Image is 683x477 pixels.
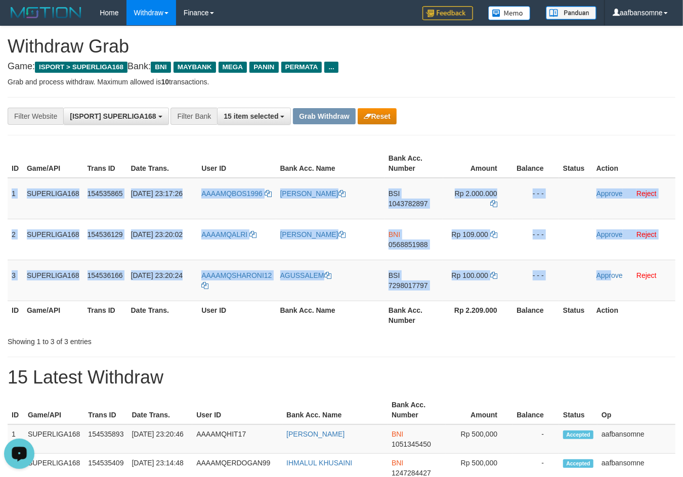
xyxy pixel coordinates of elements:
[452,230,488,239] span: Rp 109.000
[83,301,127,329] th: Trans ID
[88,230,123,239] span: 154536129
[389,241,428,249] span: Copy 0568851988 to clipboard
[389,189,400,198] span: BSI
[293,108,355,124] button: Grab Withdraw
[513,301,559,329] th: Balance
[23,301,83,329] th: Game/API
[286,459,352,467] a: IHMALUL KHUSAINI
[592,149,675,178] th: Action
[563,459,593,468] span: Accepted
[513,260,559,301] td: - - -
[446,396,513,424] th: Amount
[563,431,593,439] span: Accepted
[224,112,278,120] span: 15 item selected
[596,230,623,239] a: Approve
[161,78,169,86] strong: 10
[8,62,675,72] h4: Game: Bank:
[151,62,170,73] span: BNI
[127,396,192,424] th: Date Trans.
[280,271,331,279] a: AGUSSALEM
[596,271,623,279] a: Approve
[201,230,247,239] span: AAAAMQALRI
[597,424,675,454] td: aafbansomne
[280,230,346,239] a: [PERSON_NAME]
[281,62,322,73] span: PERMATA
[452,271,488,279] span: Rp 100.000
[8,178,23,219] td: 1
[443,301,513,329] th: Rp 2.209.000
[4,4,34,34] button: Open LiveChat chat widget
[23,260,83,301] td: SUPERLIGA168
[217,108,291,125] button: 15 item selected
[389,200,428,208] span: Copy 1043782897 to clipboard
[23,178,83,219] td: SUPERLIGA168
[201,271,272,279] span: AAAAMQSHARONI12
[513,219,559,260] td: - - -
[490,271,497,279] a: Copy 100000 to clipboard
[559,301,592,329] th: Status
[443,149,513,178] th: Amount
[636,230,657,239] a: Reject
[170,108,217,125] div: Filter Bank
[127,301,198,329] th: Date Trans.
[385,149,443,178] th: Bank Acc. Number
[280,189,346,198] a: [PERSON_NAME]
[446,424,513,454] td: Rp 500,000
[23,219,83,260] td: SUPERLIGA168
[201,189,263,198] span: AAAAMQBOS1996
[389,281,428,290] span: Copy 7298017797 to clipboard
[488,6,531,20] img: Button%20Memo.svg
[392,440,431,448] span: Copy 1051345450 to clipboard
[392,469,431,477] span: Copy 1247284427 to clipboard
[596,189,623,198] a: Approve
[282,396,388,424] th: Bank Acc. Name
[636,271,657,279] a: Reject
[455,189,497,198] span: Rp 2.000.000
[324,62,338,73] span: ...
[24,396,84,424] th: Game/API
[513,424,559,454] td: -
[358,108,397,124] button: Reset
[35,62,127,73] span: ISPORT > SUPERLIGA168
[546,6,596,20] img: panduan.png
[592,301,675,329] th: Action
[131,230,183,239] span: [DATE] 23:20:02
[392,430,403,438] span: BNI
[8,301,23,329] th: ID
[84,396,127,424] th: Trans ID
[8,36,675,57] h1: Withdraw Grab
[219,62,247,73] span: MEGA
[88,271,123,279] span: 154536166
[131,271,183,279] span: [DATE] 23:20:24
[8,77,675,87] p: Grab and process withdraw. Maximum allowed is transactions.
[174,62,216,73] span: MAYBANK
[192,396,282,424] th: User ID
[8,108,63,125] div: Filter Website
[83,149,127,178] th: Trans ID
[8,5,84,20] img: MOTION_logo.png
[249,62,278,73] span: PANIN
[559,149,592,178] th: Status
[84,424,127,454] td: 154535893
[8,260,23,301] td: 3
[490,230,497,239] a: Copy 109000 to clipboard
[197,301,276,329] th: User ID
[24,424,84,454] td: SUPERLIGA168
[201,271,272,290] a: AAAAMQSHARONI12
[8,149,23,178] th: ID
[8,219,23,260] td: 2
[63,108,168,125] button: [ISPORT] SUPERLIGA168
[8,332,277,347] div: Showing 1 to 3 of 3 entries
[392,459,403,467] span: BNI
[8,424,24,454] td: 1
[201,189,272,198] a: AAAAMQBOS1996
[513,178,559,219] td: - - -
[192,424,282,454] td: AAAAMQHIT17
[559,396,597,424] th: Status
[636,189,657,198] a: Reject
[422,6,473,20] img: Feedback.jpg
[276,301,385,329] th: Bank Acc. Name
[286,430,345,438] a: [PERSON_NAME]
[131,189,183,198] span: [DATE] 23:17:26
[127,149,198,178] th: Date Trans.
